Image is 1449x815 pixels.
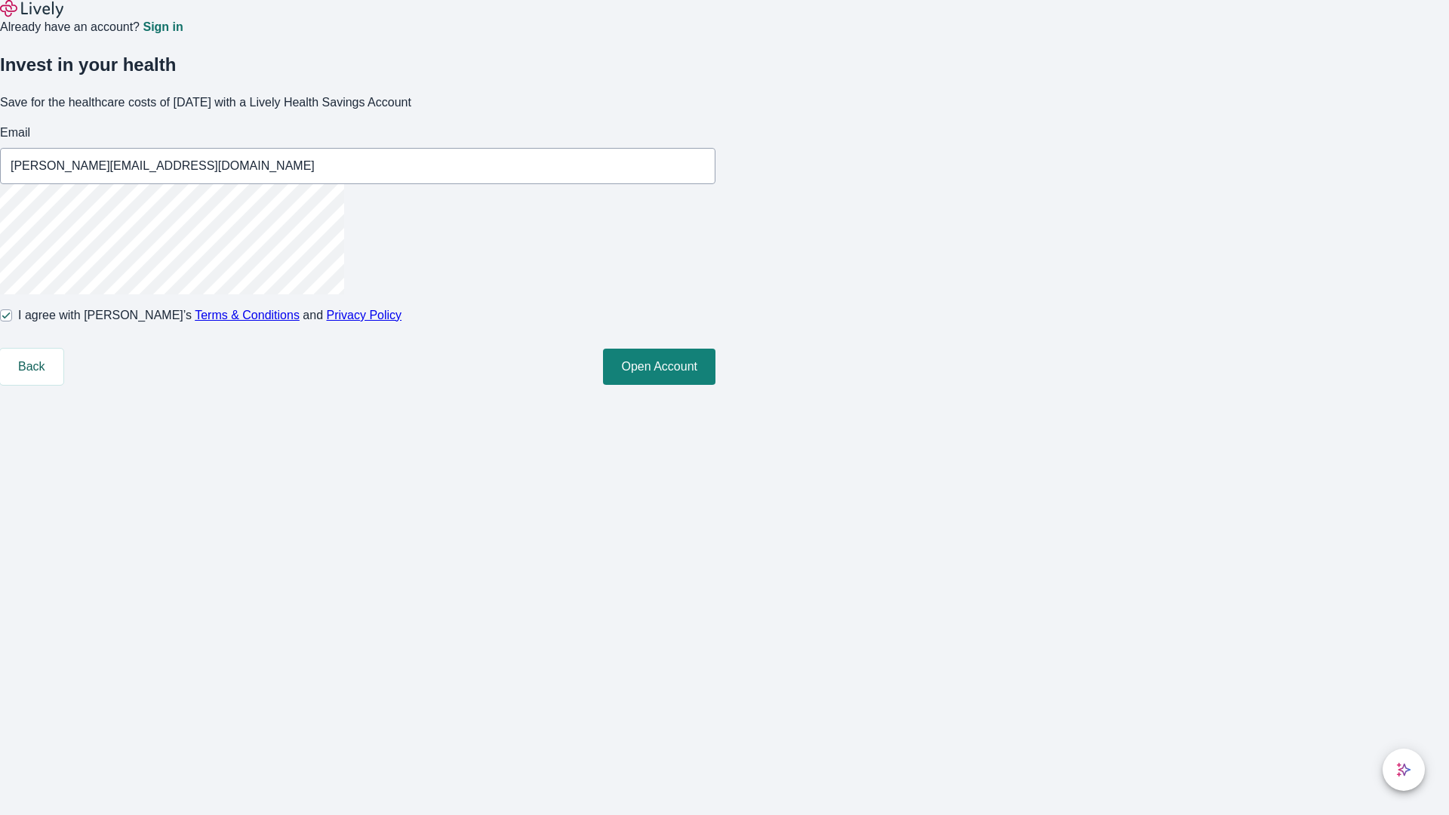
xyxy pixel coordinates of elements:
[327,309,402,321] a: Privacy Policy
[18,306,401,324] span: I agree with [PERSON_NAME]’s and
[1396,762,1411,777] svg: Lively AI Assistant
[603,349,715,385] button: Open Account
[195,309,300,321] a: Terms & Conditions
[143,21,183,33] a: Sign in
[1383,749,1425,791] button: chat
